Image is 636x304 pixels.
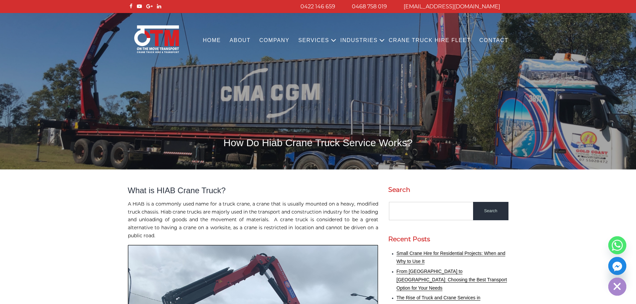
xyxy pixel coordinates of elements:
[336,31,382,50] a: Industries
[198,31,225,50] a: Home
[133,25,180,54] img: Otmtransport
[608,257,626,275] a: Facebook_Messenger
[128,200,378,240] p: A HIAB is a commonly used name for a truck crane, a crane that is usually mounted on a heavy, mod...
[384,31,475,50] a: Crane Truck Hire Fleet
[128,186,378,195] h2: What is HIAB Crane Truck?
[388,186,508,194] h2: Search
[225,31,255,50] a: About
[388,235,508,243] h2: Recent Posts
[397,251,505,264] a: Small Crane Hire for Residential Projects: When and Why to Use It
[255,31,294,50] a: COMPANY
[608,236,626,254] a: Whatsapp
[397,269,507,291] a: From [GEOGRAPHIC_DATA] to [GEOGRAPHIC_DATA]: Choosing the Best Transport Option for Your Needs
[475,31,513,50] a: Contact
[473,202,508,220] input: Search
[128,136,508,149] h1: How Do Hiab Crane Truck Service Works?
[300,3,335,10] a: 0422 146 659
[352,3,387,10] a: 0468 758 019
[294,31,334,50] a: Services
[404,3,500,10] a: [EMAIL_ADDRESS][DOMAIN_NAME]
